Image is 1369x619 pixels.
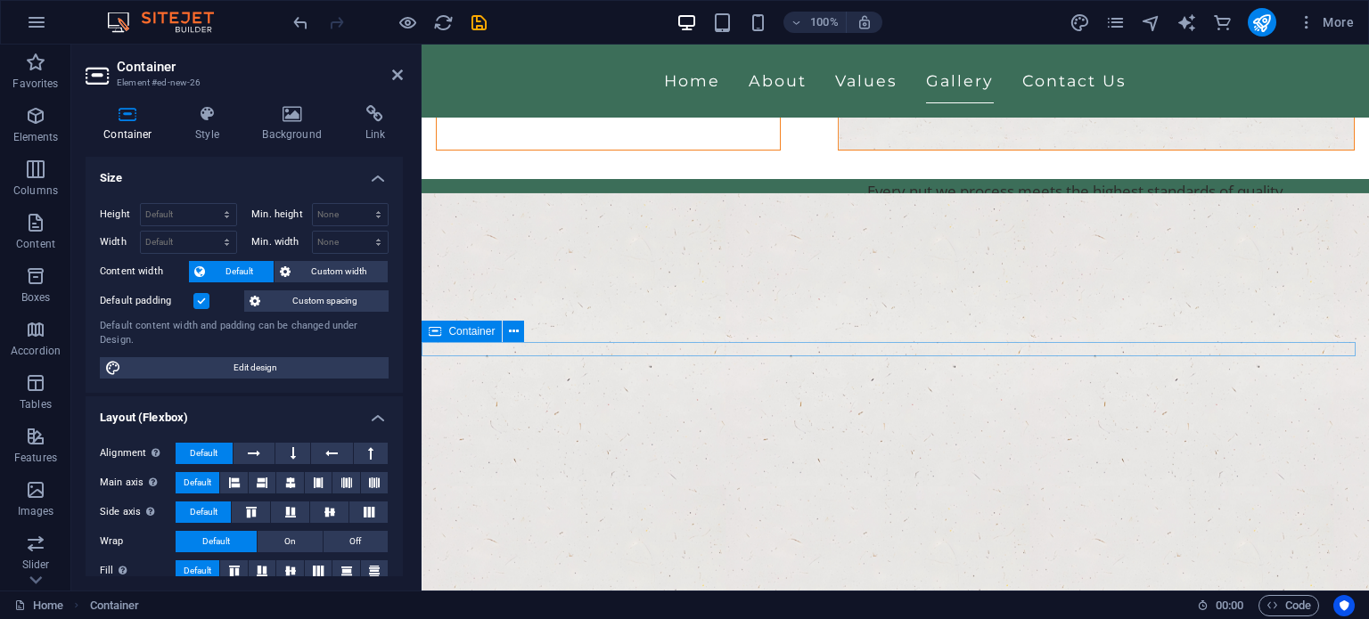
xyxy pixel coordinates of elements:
h4: Layout (Flexbox) [86,396,403,428]
h2: Container [117,59,403,75]
p: Features [14,451,57,465]
button: Click here to leave preview mode and continue editing [397,12,418,33]
label: Side axis [100,501,176,523]
i: Navigator [1141,12,1161,33]
label: Wrap [100,531,176,552]
button: navigator [1141,12,1162,33]
span: More [1298,13,1354,31]
p: Content [16,237,55,251]
span: Default [184,472,211,493]
h6: 100% [810,12,839,33]
i: Reload page [433,12,454,33]
button: Custom spacing [244,290,389,312]
button: Custom width [275,261,388,282]
span: Edit design [127,357,383,379]
h4: Container [86,105,177,143]
button: Edit design [100,357,389,379]
h4: Style [177,105,244,143]
i: Commerce [1212,12,1233,33]
label: Content width [100,261,189,282]
label: Min. width [251,237,312,247]
label: Width [100,237,140,247]
button: More [1291,8,1361,37]
button: reload [432,12,454,33]
label: Min. height [251,209,312,219]
button: Default [176,560,219,582]
button: Default [176,472,219,493]
i: Save (Ctrl+S) [469,12,489,33]
i: Pages (Ctrl+Alt+S) [1105,12,1126,33]
button: 100% [783,12,847,33]
button: Code [1258,595,1319,616]
i: AI Writer [1176,12,1197,33]
button: Usercentrics [1333,595,1355,616]
h4: Background [244,105,347,143]
span: On [284,531,296,552]
nav: breadcrumb [90,595,140,616]
button: save [468,12,489,33]
button: pages [1105,12,1127,33]
h6: Session time [1197,595,1244,616]
span: Custom width [296,261,382,282]
button: Default [176,443,233,464]
label: Height [100,209,140,219]
h3: Element #ed-new-26 [117,75,367,91]
span: Default [202,531,230,552]
span: Click to select. Double-click to edit [90,595,140,616]
button: publish [1248,8,1276,37]
span: Default [184,560,211,582]
h4: Link [347,105,403,143]
span: Default [190,501,217,523]
button: commerce [1212,12,1234,33]
p: Boxes [21,290,51,305]
button: Default [176,501,231,523]
button: design [1070,12,1091,33]
button: On [258,531,323,552]
span: Custom spacing [266,290,383,312]
img: Editor Logo [102,12,236,33]
i: Design (Ctrl+Alt+Y) [1070,12,1090,33]
div: Default content width and padding can be changed under Design. [100,319,389,348]
p: Elements [13,130,59,144]
i: Undo: Add element (Ctrl+Z) [291,12,311,33]
h4: Size [86,157,403,189]
span: 00 00 [1216,595,1243,616]
span: Default [190,443,217,464]
button: Default [189,261,274,282]
span: Default [210,261,268,282]
label: Alignment [100,443,176,464]
a: Click to cancel selection. Double-click to open Pages [14,595,63,616]
p: Slider [22,558,50,572]
button: Off [324,531,389,552]
span: Code [1267,595,1311,616]
i: On resize automatically adjust zoom level to fit chosen device. [857,14,873,30]
label: Default padding [100,290,193,312]
span: : [1228,599,1231,612]
span: Container [448,326,495,337]
p: Favorites [12,77,58,91]
span: Off [349,531,361,552]
i: Publish [1251,12,1272,33]
label: Main axis [100,472,176,493]
p: Tables [20,397,52,411]
p: Images [18,504,54,518]
p: Accordion [11,344,61,358]
button: undo [290,12,311,33]
button: text_generator [1176,12,1198,33]
p: Columns [13,183,58,198]
button: Default [176,531,257,552]
label: Fill [100,560,176,582]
